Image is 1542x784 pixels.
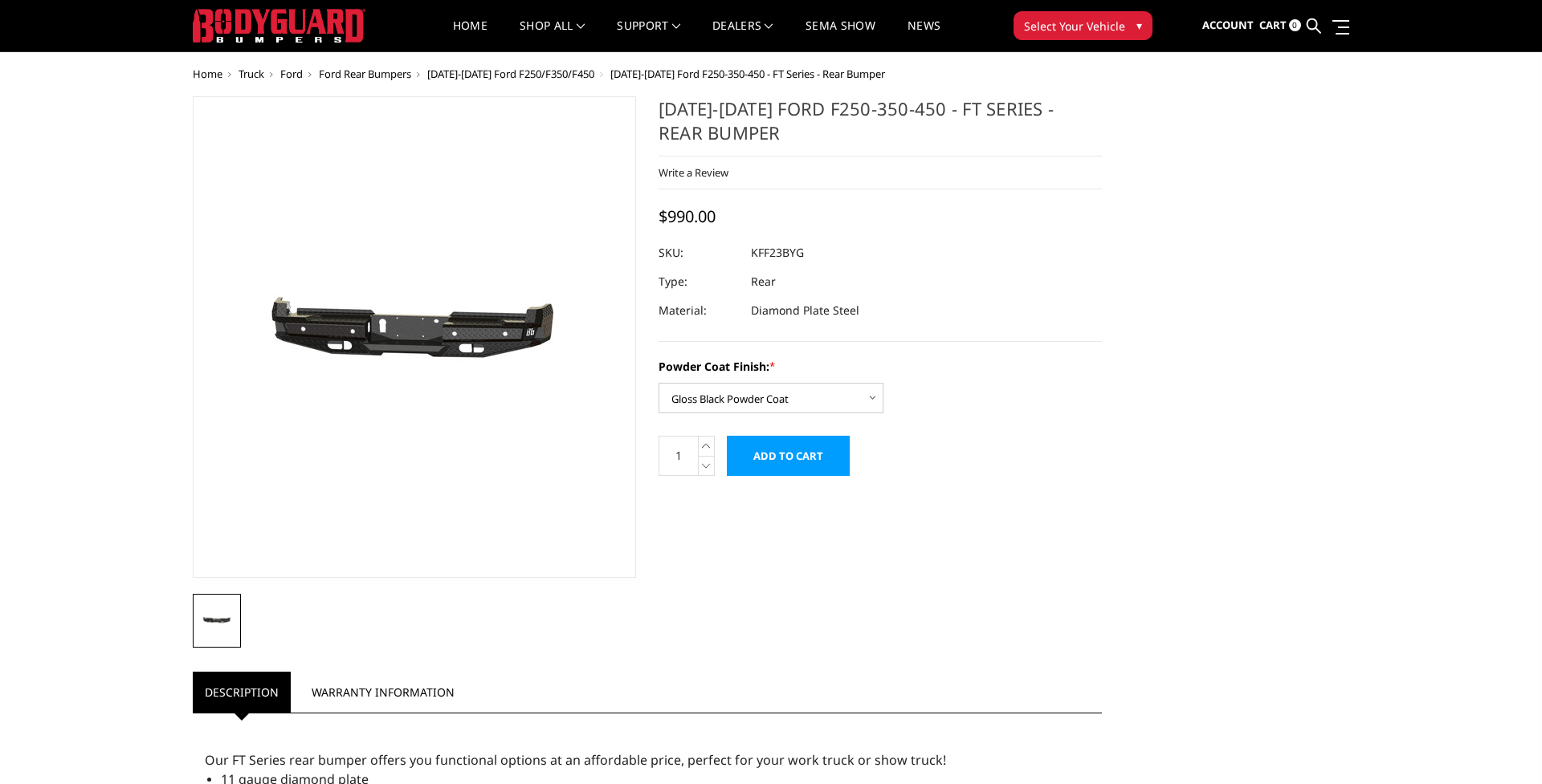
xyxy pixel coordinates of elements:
dt: SKU: [659,238,739,267]
a: Ford Rear Bumpers [319,67,411,81]
span: ▾ [1136,17,1142,34]
iframe: Chat Widget [1462,707,1542,784]
dd: KFF23BYG [751,238,804,267]
span: [DATE]-[DATE] Ford F250-350-450 - FT Series - Rear Bumper [610,67,885,81]
input: Add to Cart [727,436,850,476]
span: Select Your Vehicle [1024,18,1125,35]
a: Home [453,20,487,51]
h1: [DATE]-[DATE] Ford F250-350-450 - FT Series - Rear Bumper [659,96,1102,156]
img: BODYGUARD BUMPERS [193,9,365,43]
span: Account [1202,18,1254,32]
a: [DATE]-[DATE] Ford F250/F350/F450 [427,67,594,81]
a: Dealers [712,20,773,51]
dd: Diamond Plate Steel [751,296,859,325]
a: Home [193,67,222,81]
img: 2023-2025 Ford F250-350-450 - FT Series - Rear Bumper [198,611,236,630]
a: Warranty Information [300,672,467,713]
a: Write a Review [659,165,728,180]
span: $990.00 [659,205,716,227]
button: Select Your Vehicle [1014,11,1152,40]
span: Our FT Series rear bumper offers you functional options at an affordable price, perfect for your ... [205,751,946,769]
a: Support [617,20,680,51]
a: shop all [520,20,585,51]
span: 0 [1289,19,1301,31]
a: Ford [280,67,303,81]
span: Cart [1259,18,1287,32]
a: Truck [239,67,264,81]
a: News [908,20,940,51]
a: Cart 0 [1259,4,1301,47]
a: Description [193,672,291,713]
label: Powder Coat Finish: [659,358,1102,375]
a: SEMA Show [806,20,875,51]
dt: Material: [659,296,739,325]
dt: Type: [659,267,739,296]
a: 2023-2025 Ford F250-350-450 - FT Series - Rear Bumper [193,96,636,578]
dd: Rear [751,267,776,296]
a: Account [1202,4,1254,47]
